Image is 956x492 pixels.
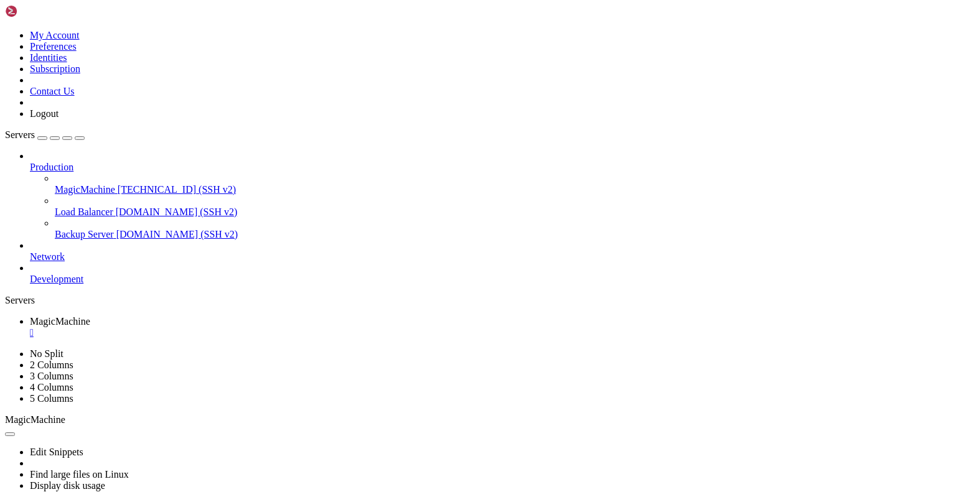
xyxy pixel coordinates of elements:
x-row: : $ [5,47,794,58]
li: MagicMachine [TECHNICAL_ID] (SSH v2) [55,173,951,195]
span: Load Balancer [55,207,113,217]
a: Edit Snippets [30,447,83,457]
span: Network [30,251,65,262]
x-row: Dload Upload Total Spent Left Speed [5,26,794,37]
a: MagicMachine [TECHNICAL_ID] (SSH v2) [55,184,951,195]
div: Servers [5,295,951,306]
li: Development [30,262,951,285]
span: MagicMachine [30,316,90,327]
a: Servers [5,129,85,140]
a: 3 Columns [30,371,73,381]
x-row: Last login: [DATE] from [TECHNICAL_ID] [5,5,794,16]
span: Backup Server [55,229,114,239]
a: Identities [30,52,67,63]
a:  [30,327,951,338]
a: Find large files on Linux [30,469,129,480]
a: Preferences [30,41,77,52]
a: 4 Columns [30,382,73,392]
a: Contact Us [30,86,75,96]
a: My Account [30,30,80,40]
li: Backup Server [DOMAIN_NAME] (SSH v2) [55,218,951,240]
img: Shellngn [5,5,77,17]
span: ~ [134,47,139,57]
a: Load Balancer [DOMAIN_NAME] (SSH v2) [55,207,951,218]
a: No Split [30,348,63,359]
li: Load Balancer [DOMAIN_NAME] (SSH v2) [55,195,951,218]
a: 5 Columns [30,393,73,404]
a: Subscription [30,63,80,74]
a: Backup Server [DOMAIN_NAME] (SSH v2) [55,229,951,240]
span: Development [30,274,83,284]
span: [DOMAIN_NAME] (SSH v2) [116,207,238,217]
li: Production [30,151,951,240]
a: Development [30,274,951,285]
a: MagicMachine [30,316,951,338]
x-row: % Total % Received % Xferd Average Speed Time Time Time Current [5,16,794,26]
a: Production [30,162,951,173]
span: Servers [5,129,35,140]
a: 2 Columns [30,360,73,370]
a: Logout [30,108,59,119]
li: Network [30,240,951,262]
div: (29, 4) [157,47,162,58]
span: MagicMachine [5,414,65,425]
span: [TECHNICAL_ID] (SSH v2) [118,184,236,195]
x-row: 100 44952 100 44952 0 0 608k 0 --:--:-- --:--:-- --:--:-- 609k [5,37,794,47]
span: MagicMachine [55,184,115,195]
a: Network [30,251,951,262]
span: Production [30,162,73,172]
span: [DOMAIN_NAME] (SSH v2) [116,229,238,239]
a: Display disk usage [30,480,105,491]
span: odysseyos@TheMagicMachine [5,47,129,57]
